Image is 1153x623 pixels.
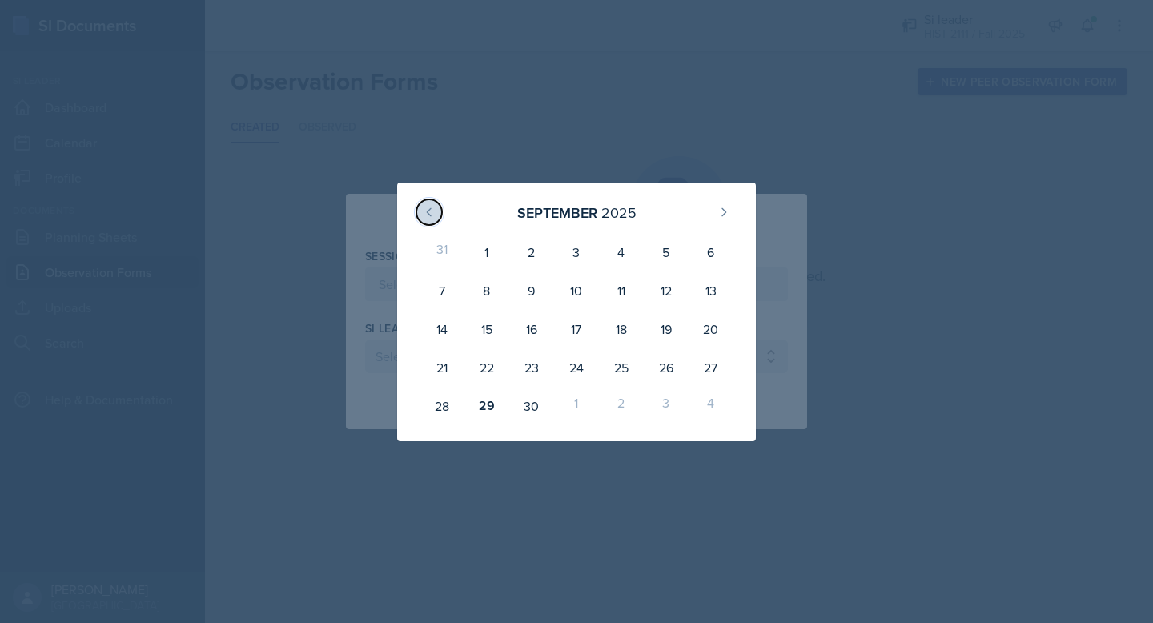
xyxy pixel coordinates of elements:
[420,310,464,348] div: 14
[599,233,644,271] div: 4
[554,271,599,310] div: 10
[420,233,464,271] div: 31
[554,310,599,348] div: 17
[644,348,689,387] div: 26
[517,202,597,223] div: September
[599,387,644,425] div: 2
[464,348,509,387] div: 22
[464,271,509,310] div: 8
[420,348,464,387] div: 21
[689,348,733,387] div: 27
[644,271,689,310] div: 12
[644,310,689,348] div: 19
[599,271,644,310] div: 11
[509,271,554,310] div: 9
[554,387,599,425] div: 1
[554,348,599,387] div: 24
[509,233,554,271] div: 2
[464,387,509,425] div: 29
[509,310,554,348] div: 16
[599,348,644,387] div: 25
[689,387,733,425] div: 4
[689,271,733,310] div: 13
[644,233,689,271] div: 5
[689,233,733,271] div: 6
[464,310,509,348] div: 15
[644,387,689,425] div: 3
[509,348,554,387] div: 23
[420,271,464,310] div: 7
[464,233,509,271] div: 1
[554,233,599,271] div: 3
[601,202,637,223] div: 2025
[689,310,733,348] div: 20
[420,387,464,425] div: 28
[509,387,554,425] div: 30
[599,310,644,348] div: 18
